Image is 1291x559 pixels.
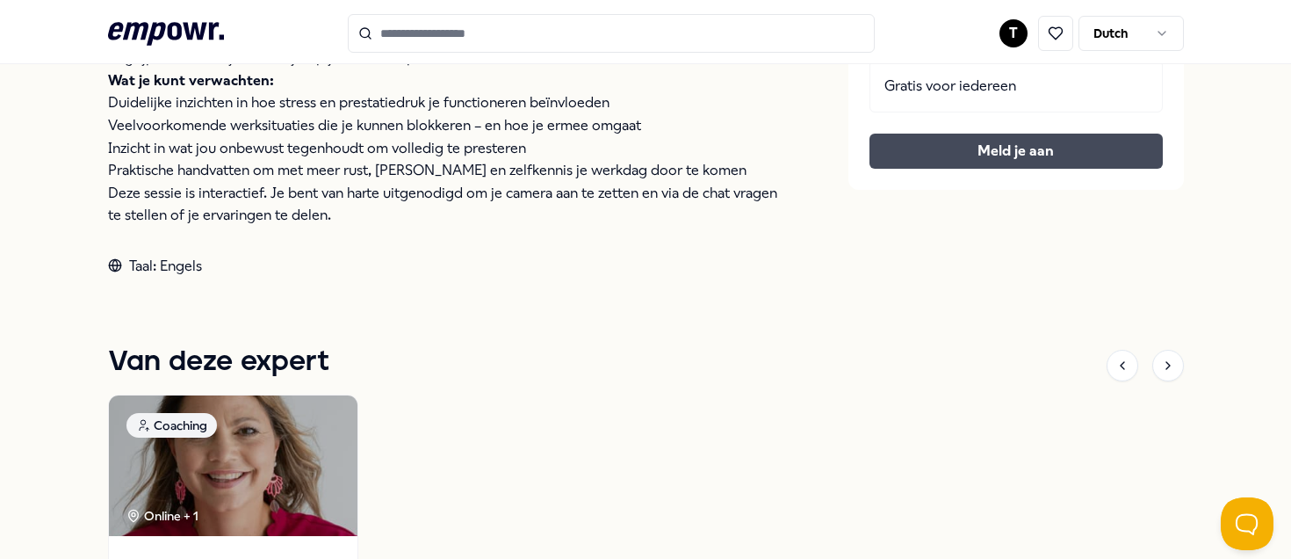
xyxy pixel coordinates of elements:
[869,60,1163,113] div: Gratis voor iedereen
[108,255,778,278] div: Taal: Engels
[108,72,274,89] strong: Wat je kunt verwachten:
[999,19,1028,47] button: T
[126,413,217,438] div: Coaching
[109,396,357,536] img: package image
[348,14,875,53] input: Search for products, categories or subcategories
[108,114,778,137] p: Veelvoorkomende werksituaties die je kunnen blokkeren – en hoe je ermee omgaat
[869,134,1163,169] button: Meld je aan
[126,506,198,526] div: Online + 1
[108,159,778,182] p: Praktische handvatten om met meer rust, [PERSON_NAME] en zelfkennis je werkdag door te komen
[108,91,778,114] p: Duidelijke inzichten in hoe stress en prestatiedruk je functioneren beïnvloeden
[1221,497,1273,550] iframe: Help Scout Beacon - Open
[108,182,778,227] p: Deze sessie is interactief. Je bent van harte uitgenodigd om je camera aan te zetten en via de ch...
[108,340,329,384] h1: Van deze expert
[108,137,778,160] p: Inzicht in wat jou onbewust tegenhoudt om volledig te presteren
